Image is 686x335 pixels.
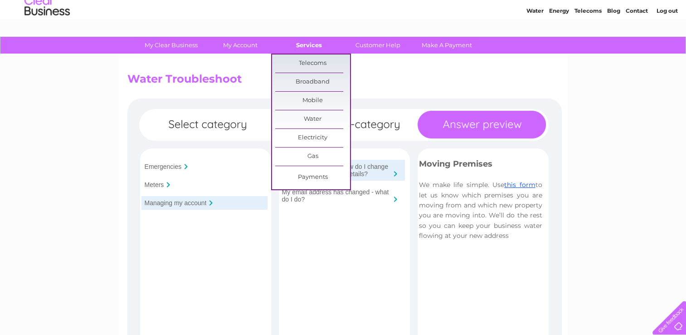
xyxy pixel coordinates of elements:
[515,5,578,16] a: 0333 014 3131
[574,39,602,45] a: Telecoms
[341,37,415,54] a: Customer Help
[145,199,207,207] input: Managing my account
[282,188,391,203] input: My email address has changed - what do I do?
[419,158,542,173] h3: Moving Premises
[129,5,558,44] div: Clear Business is a trading name of Verastar Limited (registered in [GEOGRAPHIC_DATA] No. 3667643...
[275,110,350,128] a: Water
[504,181,535,189] a: this form
[626,39,648,45] a: Contact
[24,24,70,51] img: logo.png
[272,37,346,54] a: Services
[275,129,350,147] a: Electricity
[607,39,620,45] a: Blog
[134,37,209,54] a: My Clear Business
[203,37,277,54] a: My Account
[275,92,350,110] a: Mobile
[549,39,569,45] a: Energy
[419,180,542,241] p: We make life simple. Use to let us know which premises you are moving from and which new property...
[275,148,350,166] a: Gas
[275,54,350,73] a: Telecoms
[275,168,350,187] a: Payments
[145,163,182,170] input: Emergencies
[275,73,350,91] a: Broadband
[656,39,677,45] a: Log out
[127,73,559,90] h2: Water Troubleshoot
[409,37,484,54] a: Make A Payment
[145,181,164,188] input: Meters
[526,39,544,45] a: Water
